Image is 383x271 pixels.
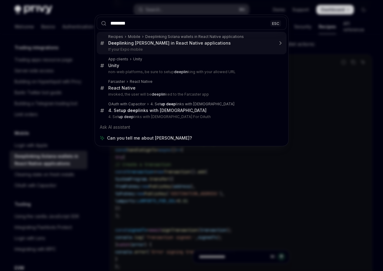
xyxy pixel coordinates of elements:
[108,40,125,46] b: Deeplin
[128,34,140,39] div: Mobile
[97,122,287,133] div: Ask AI assistant
[270,20,281,26] div: ESC
[108,40,231,46] div: king [PERSON_NAME] in React Native applications
[108,79,125,84] div: Farcaster
[130,79,153,84] div: React Native
[152,92,165,97] b: deeplin
[107,135,192,141] span: Can you tell me about [PERSON_NAME]?
[121,108,138,113] b: up deep
[108,108,207,113] div: 4. Set links with [DEMOGRAPHIC_DATA]
[108,114,274,119] p: 4. Set links with [DEMOGRAPHIC_DATA] For OAuth
[145,34,244,39] div: Deeplinking Solana wallets in React Native applications
[150,102,234,107] div: 4. Set links with [DEMOGRAPHIC_DATA]
[108,34,123,39] div: Recipes
[174,69,188,74] b: deeplin
[108,85,136,91] div: React Native
[119,114,134,119] b: up deep
[108,92,274,97] p: invoked, the user will be ked to the Farcaster app
[108,47,274,52] p: If your Expo mobile
[108,69,274,74] p: non-web platforms, be sure to setup king with your allowed URL
[108,57,128,62] div: App clients
[133,57,142,62] div: Unity
[108,102,146,107] div: OAuth with Capacitor
[108,63,119,68] div: Unity
[161,102,176,106] b: up deep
